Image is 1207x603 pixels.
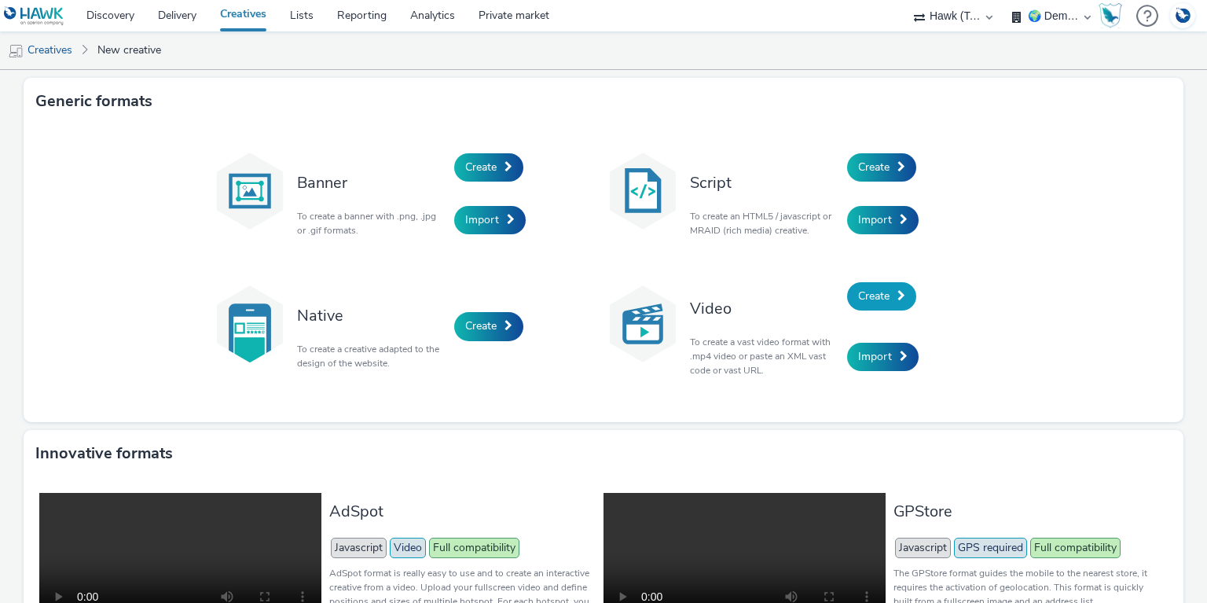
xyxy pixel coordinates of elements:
span: Import [858,349,892,364]
a: Create [847,282,916,311]
span: Create [858,289,890,303]
p: To create a creative adapted to the design of the website. [297,342,446,370]
span: Import [858,212,892,227]
a: Create [454,153,523,182]
span: Full compatibility [429,538,519,558]
h3: Script [690,172,839,193]
span: Full compatibility [1030,538,1121,558]
p: To create an HTML5 / javascript or MRAID (rich media) creative. [690,209,839,237]
a: Hawk Academy [1099,3,1128,28]
img: mobile [8,43,24,59]
span: Import [465,212,499,227]
h3: Video [690,298,839,319]
h3: Native [297,305,446,326]
img: native.svg [211,285,289,363]
span: Create [465,160,497,175]
img: banner.svg [211,152,289,230]
span: Create [858,160,890,175]
span: Javascript [895,538,951,558]
img: code.svg [603,152,682,230]
a: Import [847,343,919,371]
a: Create [847,153,916,182]
img: undefined Logo [4,6,64,26]
h3: AdSpot [329,501,596,522]
span: Video [390,538,426,558]
span: Create [465,318,497,333]
h3: Innovative formats [35,442,173,465]
a: Import [847,206,919,234]
img: Account DE [1171,3,1194,29]
h3: Generic formats [35,90,152,113]
span: GPS required [954,538,1027,558]
h3: Banner [297,172,446,193]
a: Create [454,312,523,340]
h3: GPStore [893,501,1160,522]
img: Hawk Academy [1099,3,1122,28]
span: Javascript [331,538,387,558]
img: video.svg [603,285,682,363]
a: Import [454,206,526,234]
p: To create a vast video format with .mp4 video or paste an XML vast code or vast URL. [690,335,839,377]
a: New creative [90,31,169,69]
p: To create a banner with .png, .jpg or .gif formats. [297,209,446,237]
